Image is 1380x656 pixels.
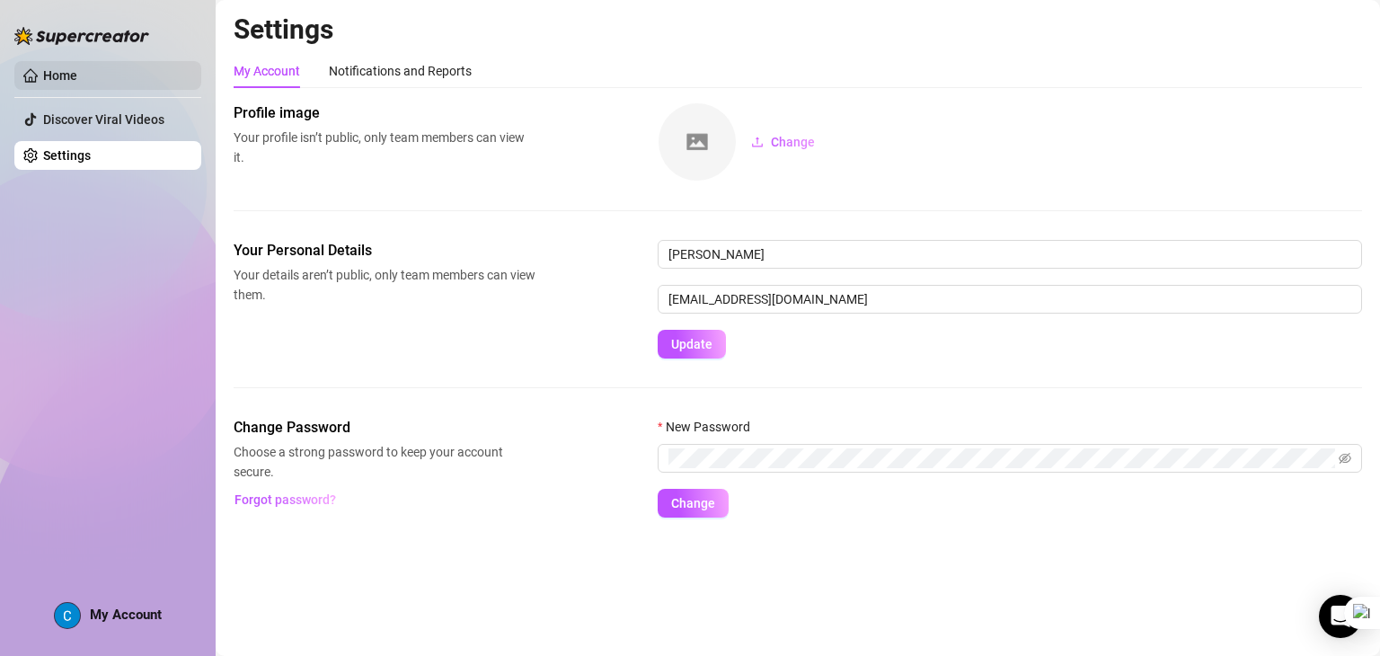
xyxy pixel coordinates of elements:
span: Your Personal Details [234,240,535,262]
span: Update [671,337,712,351]
a: Discover Viral Videos [43,112,164,127]
button: Forgot password? [234,485,336,514]
span: upload [751,136,764,148]
img: square-placeholder.png [659,103,736,181]
input: New Password [668,448,1335,468]
input: Enter new email [658,285,1362,314]
span: Your details aren’t public, only team members can view them. [234,265,535,305]
button: Change [737,128,829,156]
div: My Account [234,61,300,81]
input: Enter name [658,240,1362,269]
span: Choose a strong password to keep your account secure. [234,442,535,482]
div: Open Intercom Messenger [1319,595,1362,638]
span: Your profile isn’t public, only team members can view it. [234,128,535,167]
img: logo-BBDzfeDw.svg [14,27,149,45]
span: Profile image [234,102,535,124]
img: ACg8ocLt_hpFyWHOcJWvdfC8KeEbEKPSELTijfbNSTQGGYZ8-o8zww=s96-c [55,603,80,628]
label: New Password [658,417,762,437]
span: Forgot password? [234,492,336,507]
a: Settings [43,148,91,163]
span: Change Password [234,417,535,439]
span: My Account [90,607,162,623]
div: Notifications and Reports [329,61,472,81]
h2: Settings [234,13,1362,47]
span: Change [771,135,815,149]
button: Update [658,330,726,359]
span: eye-invisible [1339,452,1351,465]
a: Home [43,68,77,83]
span: Change [671,496,715,510]
button: Change [658,489,729,518]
